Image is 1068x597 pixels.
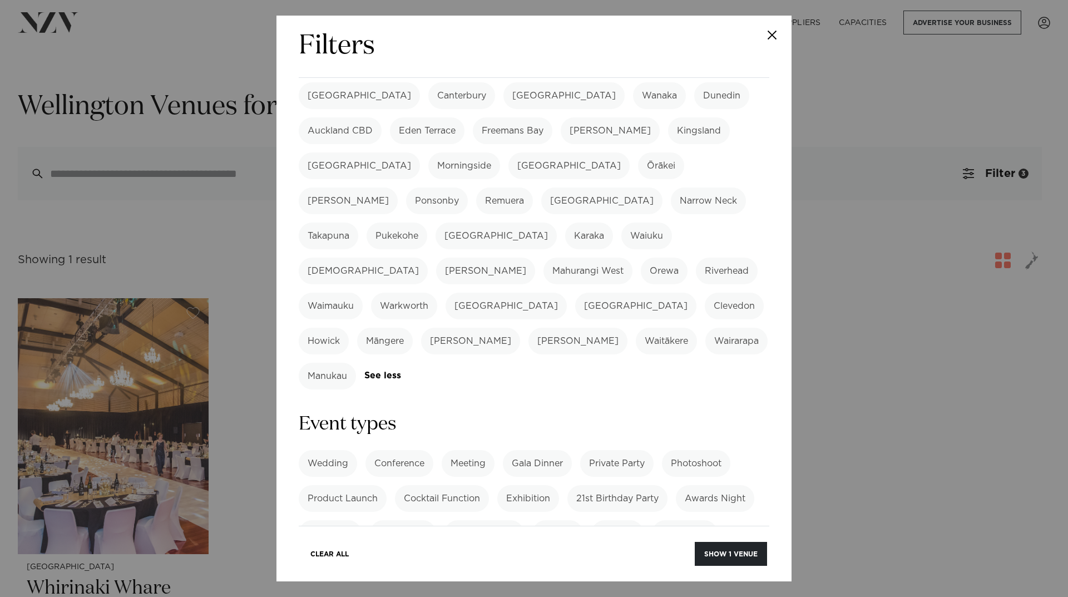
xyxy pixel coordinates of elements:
[370,520,436,547] label: School Ball
[390,117,464,144] label: Eden Terrace
[428,82,495,109] label: Canterbury
[696,258,758,284] label: Riverhead
[299,117,382,144] label: Auckland CBD
[532,520,583,547] label: Festival
[436,258,535,284] label: [PERSON_NAME]
[476,188,533,214] label: Remuera
[299,363,356,389] label: Manukau
[473,117,552,144] label: Freemans Bay
[365,450,433,477] label: Conference
[668,117,730,144] label: Kingsland
[753,16,792,55] button: Close
[528,328,627,354] label: [PERSON_NAME]
[444,520,524,547] label: Private Dining
[446,293,567,319] label: [GEOGRAPHIC_DATA]
[299,188,398,214] label: [PERSON_NAME]
[497,485,559,512] label: Exhibition
[357,328,413,354] label: Māngere
[395,485,489,512] label: Cocktail Function
[421,328,520,354] label: [PERSON_NAME]
[621,223,672,249] label: Waiuku
[541,188,662,214] label: [GEOGRAPHIC_DATA]
[301,542,358,566] button: Clear All
[299,520,362,547] label: Workshop
[508,152,630,179] label: [GEOGRAPHIC_DATA]
[695,542,767,566] button: Show 1 venue
[299,223,358,249] label: Takapuna
[299,450,357,477] label: Wedding
[299,328,349,354] label: Howick
[503,82,625,109] label: [GEOGRAPHIC_DATA]
[299,152,420,179] label: [GEOGRAPHIC_DATA]
[676,485,754,512] label: Awards Night
[299,82,420,109] label: [GEOGRAPHIC_DATA]
[705,328,768,354] label: Wairarapa
[428,152,500,179] label: Morningside
[436,223,557,249] label: [GEOGRAPHIC_DATA]
[671,188,746,214] label: Narrow Neck
[705,293,764,319] label: Clevedon
[442,450,495,477] label: Meeting
[543,258,632,284] label: Mahurangi West
[641,258,688,284] label: Orewa
[299,293,363,319] label: Waimauku
[503,450,572,477] label: Gala Dinner
[567,485,667,512] label: 21st Birthday Party
[636,328,697,354] label: Waitākere
[371,293,437,319] label: Warkworth
[652,520,718,547] label: Tradeshow
[561,117,660,144] label: [PERSON_NAME]
[299,485,387,512] label: Product Launch
[565,223,613,249] label: Karaka
[662,450,730,477] label: Photoshoot
[694,82,749,109] label: Dunedin
[299,258,428,284] label: [DEMOGRAPHIC_DATA]
[575,293,696,319] label: [GEOGRAPHIC_DATA]
[367,223,427,249] label: Pukekohe
[299,412,769,437] h3: Event types
[299,29,375,64] h2: Filters
[633,82,686,109] label: Wanaka
[591,520,644,547] label: Concert
[580,450,654,477] label: Private Party
[638,152,684,179] label: Ōrākei
[406,188,468,214] label: Ponsonby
